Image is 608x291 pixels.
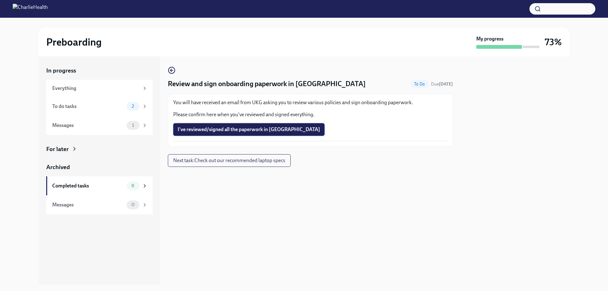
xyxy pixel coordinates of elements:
[52,85,139,92] div: Everything
[46,36,102,48] h2: Preboarding
[410,82,428,86] span: To Do
[173,111,447,118] p: Please confirm here when you've reviewed and signed everything.
[46,116,153,135] a: Messages1
[178,126,320,133] span: I've reviewed/signed all the paperwork in [GEOGRAPHIC_DATA]
[168,154,291,167] button: Next task:Check out our recommended laptop specs
[545,36,562,48] h3: 73%
[173,157,285,164] span: Next task : Check out our recommended laptop specs
[173,123,325,136] button: I've reviewed/signed all the paperwork in [GEOGRAPHIC_DATA]
[431,81,453,87] span: Due
[46,195,153,214] a: Messages0
[46,145,153,153] a: For later
[46,176,153,195] a: Completed tasks8
[128,202,138,207] span: 0
[46,163,153,171] a: Archived
[46,66,153,75] a: In progress
[52,182,124,189] div: Completed tasks
[431,81,453,87] span: September 25th, 2025 09:00
[46,97,153,116] a: To do tasks2
[52,103,124,110] div: To do tasks
[439,81,453,87] strong: [DATE]
[46,145,69,153] div: For later
[52,122,124,129] div: Messages
[46,80,153,97] a: Everything
[128,104,138,109] span: 2
[52,201,124,208] div: Messages
[128,123,138,128] span: 1
[13,4,48,14] img: CharlieHealth
[128,183,138,188] span: 8
[168,79,366,89] h4: Review and sign onboarding paperwork in [GEOGRAPHIC_DATA]
[173,99,447,106] p: You will have received an email from UKG asking you to review various policies and sign onboardin...
[476,35,503,42] strong: My progress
